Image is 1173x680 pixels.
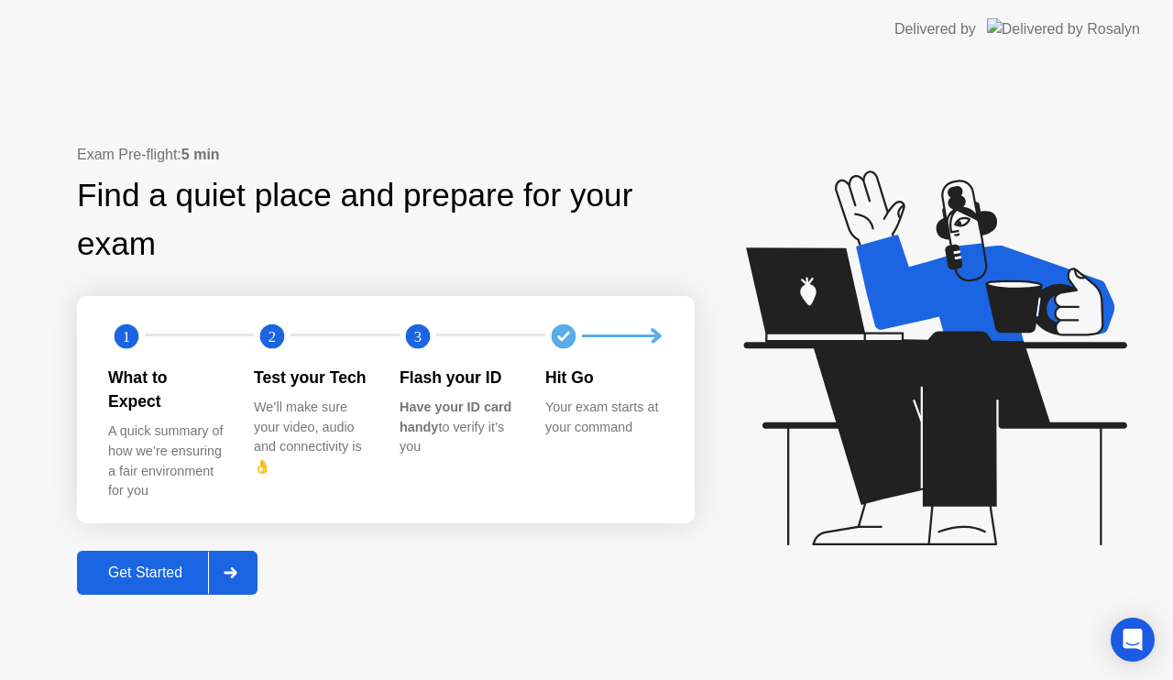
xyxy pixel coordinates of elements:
div: Flash your ID [400,366,516,389]
div: Your exam starts at your command [545,398,662,437]
button: Get Started [77,551,258,595]
div: Get Started [82,565,208,581]
b: Have your ID card handy [400,400,511,434]
div: Find a quiet place and prepare for your exam [77,171,695,269]
div: Exam Pre-flight: [77,144,695,166]
text: 2 [269,327,276,345]
b: 5 min [181,147,220,162]
text: 3 [414,327,422,345]
div: Hit Go [545,366,662,389]
img: Delivered by Rosalyn [987,18,1140,39]
div: Delivered by [894,18,976,40]
div: Open Intercom Messenger [1111,618,1155,662]
text: 1 [123,327,130,345]
div: We’ll make sure your video, audio and connectivity is 👌 [254,398,370,477]
div: Test your Tech [254,366,370,389]
div: A quick summary of how we’re ensuring a fair environment for you [108,422,225,500]
div: What to Expect [108,366,225,414]
div: to verify it’s you [400,398,516,457]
